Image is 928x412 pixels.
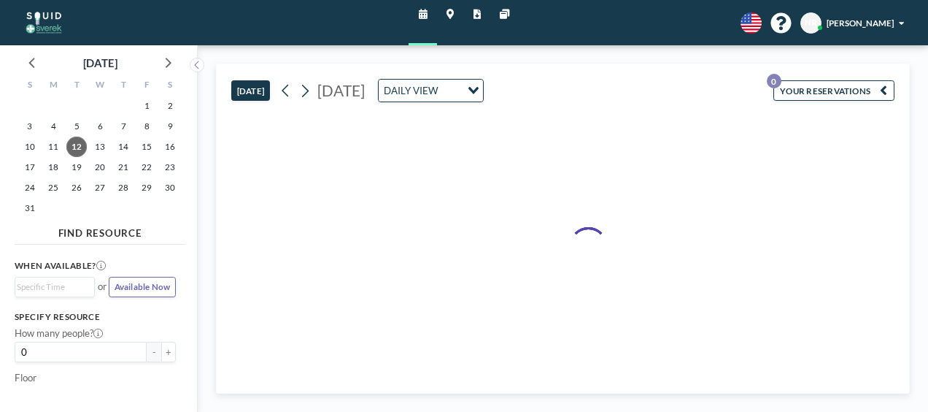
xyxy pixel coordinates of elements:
div: T [65,77,88,96]
img: organization-logo [20,11,69,35]
div: T [112,77,135,96]
button: [DATE] [231,80,270,101]
span: Monday, August 18, 2025 [43,157,63,178]
h4: FIND RESOURCE [15,222,186,239]
p: 0 [767,74,781,88]
label: Floor [15,372,36,384]
span: Sunday, August 24, 2025 [20,178,40,198]
span: Sunday, August 31, 2025 [20,198,40,218]
span: NR [805,18,817,28]
span: Friday, August 15, 2025 [136,137,157,157]
div: M [42,77,65,96]
span: Tuesday, August 19, 2025 [66,157,87,178]
span: Friday, August 22, 2025 [136,157,157,178]
div: Search for option [15,278,94,297]
span: Available Now [115,282,171,291]
div: S [18,77,42,96]
span: Wednesday, August 20, 2025 [90,157,110,178]
button: YOUR RESERVATIONS0 [773,80,894,101]
span: Wednesday, August 27, 2025 [90,178,110,198]
label: How many people? [15,327,103,340]
span: Saturday, August 23, 2025 [160,157,180,178]
div: Search for option [379,80,484,102]
span: Monday, August 11, 2025 [43,137,63,157]
span: Monday, August 25, 2025 [43,178,63,198]
div: W [88,77,112,96]
div: S [158,77,182,96]
span: Tuesday, August 5, 2025 [66,116,87,137]
span: [PERSON_NAME] [827,18,894,28]
span: [DATE] [317,81,365,99]
span: Sunday, August 3, 2025 [20,116,40,137]
span: Saturday, August 30, 2025 [160,178,180,198]
span: Wednesday, August 6, 2025 [90,116,110,137]
input: Search for option [17,281,86,294]
div: F [135,77,158,96]
button: + [161,342,176,362]
h3: Specify resource [15,312,176,323]
button: - [147,342,161,362]
span: Friday, August 8, 2025 [136,116,157,137]
input: Search for option [442,83,459,99]
span: Monday, August 4, 2025 [43,116,63,137]
div: [DATE] [83,53,117,73]
span: Friday, August 1, 2025 [136,96,157,116]
span: Saturday, August 9, 2025 [160,116,180,137]
span: Wednesday, August 13, 2025 [90,137,110,157]
span: Thursday, August 28, 2025 [113,178,134,198]
span: Sunday, August 17, 2025 [20,157,40,178]
span: DAILY VIEW [382,83,441,99]
span: Tuesday, August 12, 2025 [66,137,87,157]
span: or [98,281,107,293]
span: Thursday, August 14, 2025 [113,137,134,157]
span: Saturday, August 16, 2025 [160,137,180,157]
button: Available Now [109,277,176,297]
span: Sunday, August 10, 2025 [20,137,40,157]
span: Friday, August 29, 2025 [136,178,157,198]
span: Tuesday, August 26, 2025 [66,178,87,198]
span: Thursday, August 21, 2025 [113,157,134,178]
span: Thursday, August 7, 2025 [113,116,134,137]
span: Saturday, August 2, 2025 [160,96,180,116]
